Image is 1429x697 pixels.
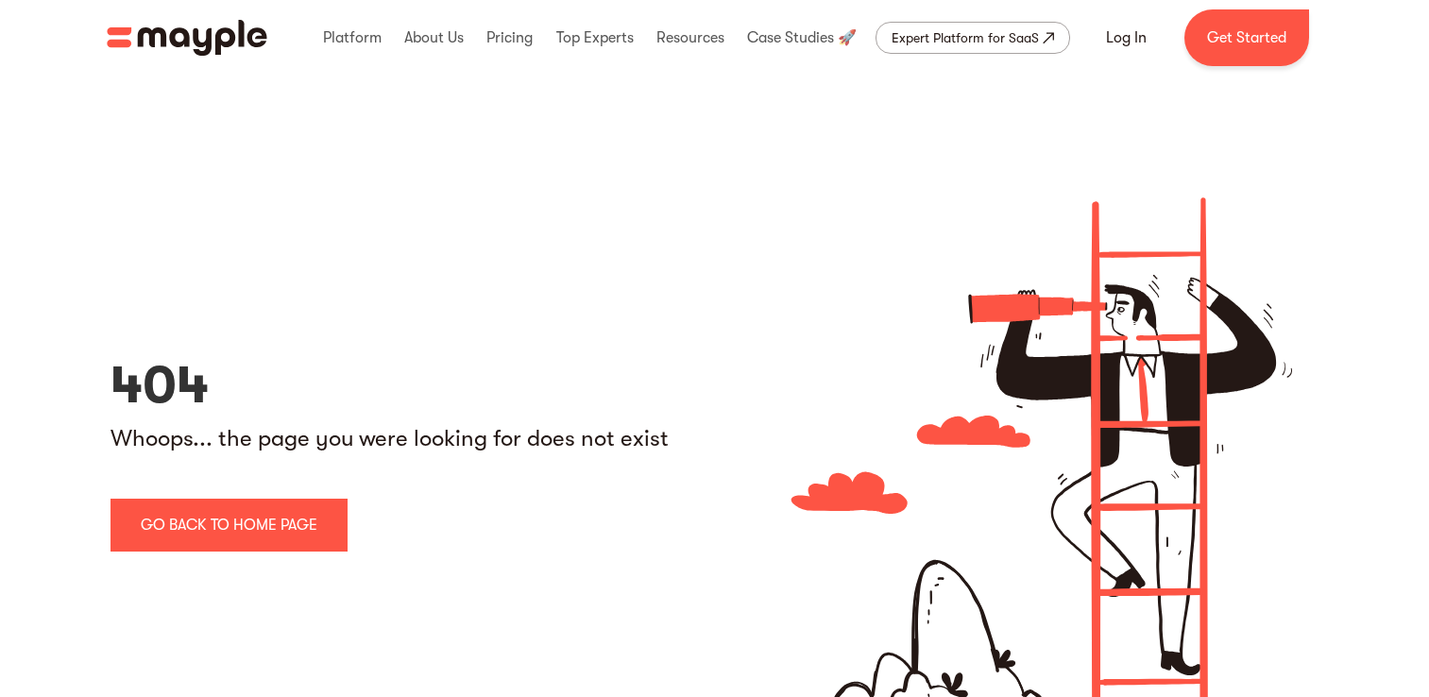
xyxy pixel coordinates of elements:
[111,355,715,416] h1: 404
[111,423,715,453] div: Whoops... the page you were looking for does not exist
[1083,15,1169,60] a: Log In
[1184,9,1309,66] a: Get Started
[652,8,729,68] div: Resources
[107,20,267,56] a: home
[318,8,386,68] div: Platform
[892,26,1039,49] div: Expert Platform for SaaS
[482,8,537,68] div: Pricing
[400,8,468,68] div: About Us
[552,8,638,68] div: Top Experts
[107,20,267,56] img: Mayple logo
[111,499,348,552] a: go back to home page
[876,22,1070,54] a: Expert Platform for SaaS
